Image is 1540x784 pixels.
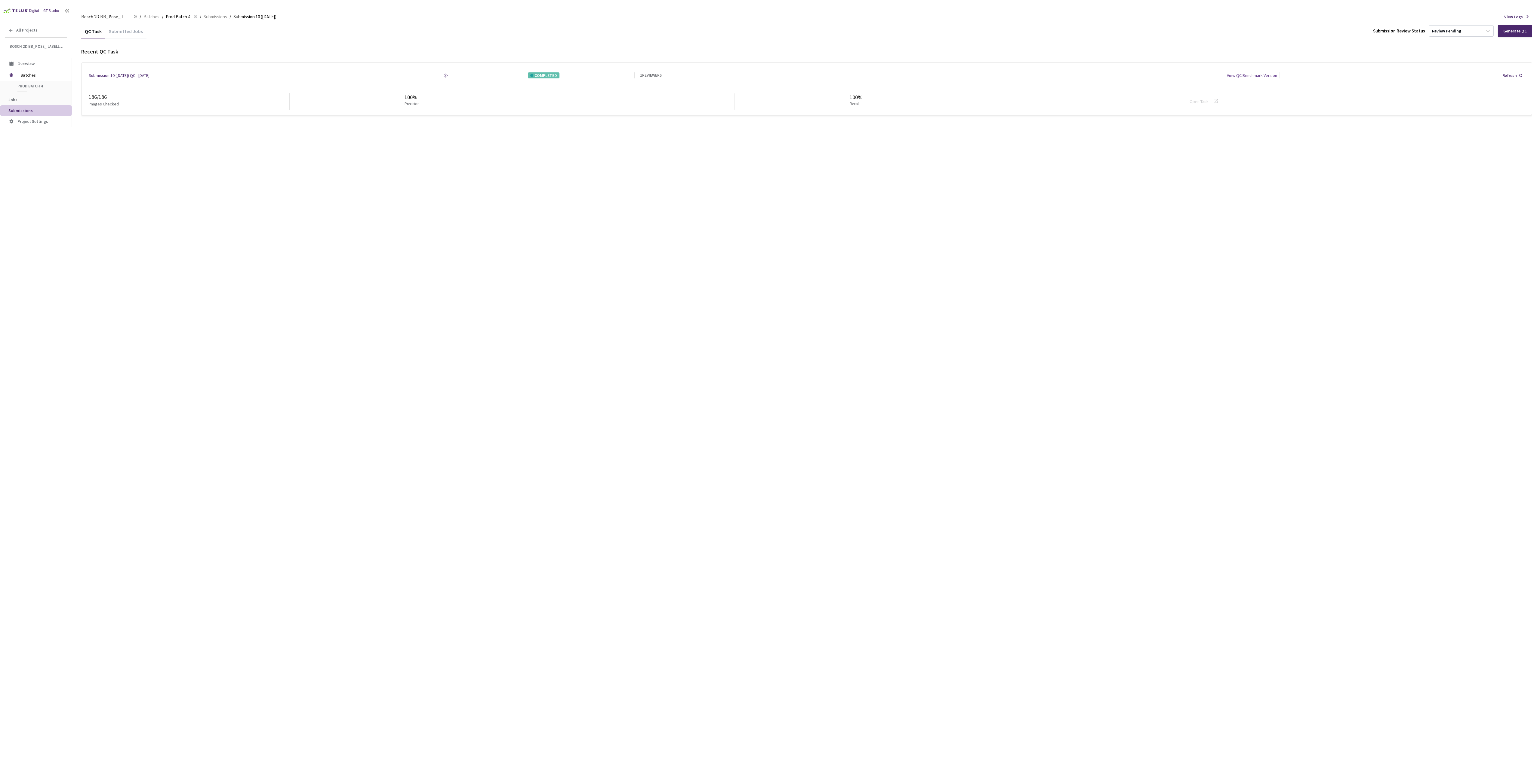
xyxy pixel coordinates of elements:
[17,84,62,89] span: Prod Batch 4
[140,13,141,20] li: /
[8,97,17,102] span: Jobs
[528,72,559,78] div: COMPLETED
[233,13,276,20] span: Submission 10 ([DATE])
[17,119,48,124] span: Project Settings
[1373,28,1425,34] div: Submission Review Status
[1190,99,1209,104] a: Open Task
[204,13,227,20] span: Submissions
[1432,28,1461,34] div: Review Pending
[81,48,1532,56] div: Recent QC Task
[229,13,231,20] li: /
[81,28,105,38] div: QC Task
[850,101,860,107] p: Recall
[640,73,662,78] div: 1 REVIEWERS
[43,8,59,14] div: GT Studio
[89,72,149,78] a: Submission 10 ([DATE]) QC - [DATE]
[200,13,201,20] li: /
[202,13,228,20] a: Submissions
[405,93,422,101] div: 100%
[405,101,420,107] p: Precision
[89,101,119,107] p: Images Checked
[17,61,35,66] span: Overview
[1504,14,1523,20] span: View Logs
[1502,72,1517,78] div: Refresh
[1227,72,1277,78] div: View QC Benchmark Version
[89,93,289,101] div: 186 / 186
[81,13,130,20] span: Bosch 2D BB_Pose_ Labelling (2025)
[105,28,146,38] div: Submitted Jobs
[143,13,159,20] span: Batches
[850,93,863,101] div: 100%
[20,69,62,81] span: Batches
[142,13,161,20] a: Batches
[8,108,33,113] span: Submissions
[166,13,190,20] span: Prod Batch 4
[1503,29,1527,33] div: Generate QC
[162,13,163,20] li: /
[10,44,63,49] span: Bosch 2D BB_Pose_ Labelling (2025)
[16,28,38,33] span: All Projects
